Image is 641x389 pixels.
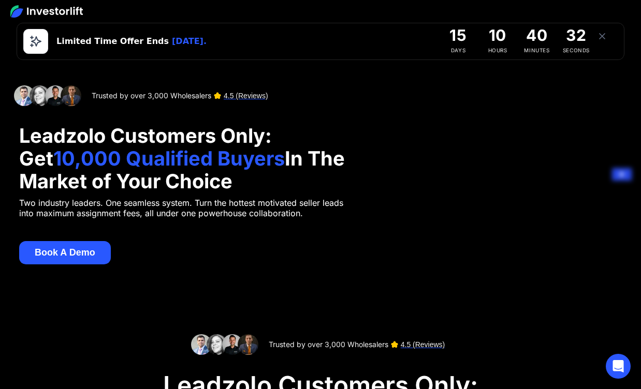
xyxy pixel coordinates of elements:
button: Book A Demo [19,241,111,264]
h1: Leadzolo Customers Only: Get In The Market of Your Choice [19,124,351,192]
div: Open Intercom Messenger [606,354,631,379]
a: 4.5 (Reviews) [401,339,445,350]
div: Trusted by over 3,000 Wholesalers [269,339,388,350]
strong: [DATE]. [172,36,207,46]
div: 15 [442,27,475,43]
span: 10,000 Qualified Buyers [53,146,285,170]
a: 4.5 (Reviews) [224,91,268,101]
div: Trusted by over 3,000 Wholesalers [92,91,211,101]
div: 10 [481,27,514,43]
div: 40 [520,27,553,43]
div: Days [442,45,475,55]
div: 32 [560,27,593,43]
div: Hours [481,45,514,55]
img: Star image [214,92,221,99]
div: Seconds [560,45,593,55]
div: Limited Time Offer Ends [56,35,169,48]
img: Star image [391,341,398,348]
div: Minutes [520,45,553,55]
p: Two industry leaders. One seamless system. Turn the hottest motivated seller leads into maximum a... [19,198,351,218]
